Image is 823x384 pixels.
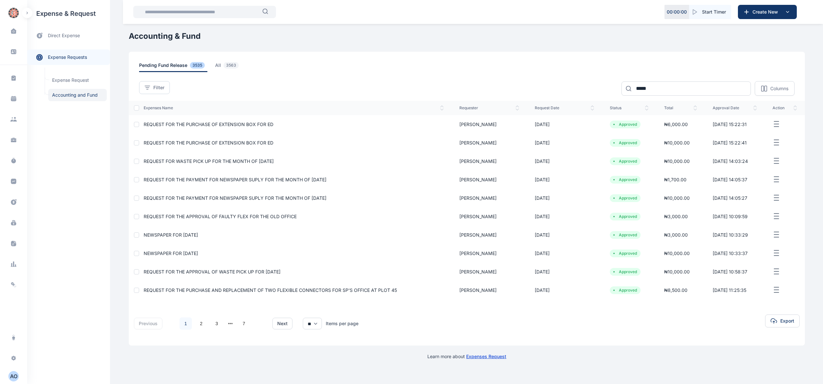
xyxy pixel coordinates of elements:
li: 下一页 [253,319,262,328]
span: all [215,62,241,72]
span: Create New [750,9,784,15]
li: Approved [612,288,638,293]
span: Export [780,318,794,324]
a: 7 [238,317,250,330]
td: [DATE] [527,207,602,226]
span: REQUEST FOR THE PURCHASE OF EXTENSION BOX FOR ED [144,122,273,127]
button: Create New [738,5,797,19]
button: AO [4,371,23,381]
button: Filter [139,81,170,94]
a: REQUEST FOR THE PURCHASE AND REPLACEMENT OF TWO FLEXIBLE CONNECTORS FOR SP'S OFFICE AT PLOT 45 [144,287,397,293]
a: direct expense [27,27,110,44]
td: [DATE] 14:05:27 [705,189,765,207]
div: Items per page [326,320,358,327]
a: NEWSPAPER FOR [DATE] [144,251,198,256]
li: 2 [195,317,208,330]
span: ₦ 10,000.00 [664,251,690,256]
a: 1 [180,317,192,330]
td: [PERSON_NAME] [452,133,527,152]
a: REQUEST FOR THE APPROVAL OF FAULTY FLEX FOR THE OLD OFFICE [144,214,297,219]
span: status [610,105,649,111]
li: Approved [612,140,638,145]
td: [DATE] [527,226,602,244]
td: [PERSON_NAME] [452,115,527,133]
span: ₦ 3,000.00 [664,214,688,219]
a: 2 [195,317,207,330]
span: ₦ 10,000.00 [664,195,690,201]
li: Approved [612,196,638,201]
button: previous [134,318,162,329]
td: [DATE] [527,244,602,262]
td: [DATE] 14:03:24 [705,152,765,170]
a: expense requests [27,49,110,65]
span: ₦ 10,000.00 [664,269,690,274]
td: [DATE] [527,281,602,299]
span: direct expense [48,32,80,39]
td: [DATE] [527,170,602,189]
a: Expenses Request [466,354,506,359]
span: 3563 [224,62,239,69]
a: REQUEST FOR WASTE PICK UP FOR THE MONTH OF [DATE] [144,158,274,164]
p: Learn more about [427,353,506,360]
span: REQUEST FOR THE APPROVAL OF WASTE PICK UP FOR [DATE] [144,269,280,274]
a: REQUEST FOR THE PURCHASE OF EXTENSION BOX FOR ED [144,140,273,145]
button: Columns [755,81,795,96]
li: 7 [237,317,250,330]
span: request date [535,105,594,111]
td: [PERSON_NAME] [452,170,527,189]
span: Expense Request [48,74,107,86]
td: [DATE] [527,189,602,207]
li: Approved [612,122,638,127]
h1: Accounting & Fund [129,31,805,41]
td: [DATE] 15:22:31 [705,115,765,133]
li: Approved [612,177,638,182]
span: Accounting and Fund [48,89,107,101]
td: [DATE] [527,152,602,170]
li: Approved [612,269,638,274]
li: Approved [612,159,638,164]
td: [PERSON_NAME] [452,244,527,262]
td: [DATE] 10:33:37 [705,244,765,262]
li: 向后 3 页 [226,319,235,328]
button: next page [228,319,233,328]
span: 3535 [190,62,205,69]
p: 00 : 00 : 00 [667,9,687,15]
a: all3563 [215,62,249,72]
td: [PERSON_NAME] [452,152,527,170]
span: ₦ 1,700.00 [664,177,686,182]
td: [DATE] [527,115,602,133]
span: ₦ 8,500.00 [664,287,687,293]
a: pending fund release3535 [139,62,215,72]
td: [DATE] [527,133,602,152]
td: [PERSON_NAME] [452,262,527,281]
a: REQUEST FOR THE PAYMENT FOR NEWSPAPER SUPLY FOR THE MONTH OF [DATE] [144,195,326,201]
li: 1 [179,317,192,330]
td: [PERSON_NAME] [452,207,527,226]
a: NEWSPAPER FOR [DATE] [144,232,198,238]
td: [DATE] 10:09:59 [705,207,765,226]
span: ₦ 6,000.00 [664,122,688,127]
span: expenses Name [144,105,444,111]
span: total [664,105,697,111]
td: [DATE] 11:25:35 [705,281,765,299]
li: Approved [612,214,638,219]
td: [PERSON_NAME] [452,281,527,299]
span: Start Timer [702,9,726,15]
div: A O [8,372,19,380]
button: AO [8,371,19,381]
td: [PERSON_NAME] [452,226,527,244]
li: 3 [210,317,223,330]
a: 3 [211,317,223,330]
span: pending fund release [139,62,207,72]
span: action [773,105,797,111]
span: requester [459,105,519,111]
a: REQUEST FOR THE PAYMENT FOR NEWSPAPER SUPLY FOR THE MONTH OF [DATE] [144,177,326,182]
p: Columns [770,85,788,92]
